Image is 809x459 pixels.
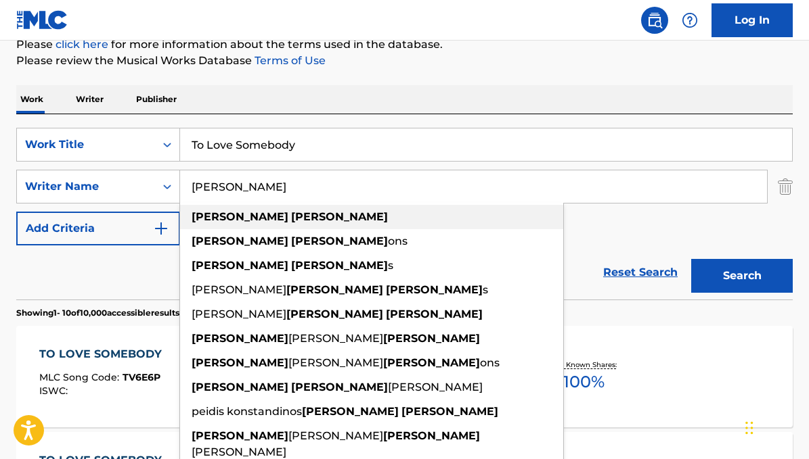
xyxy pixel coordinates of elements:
img: 9d2ae6d4665cec9f34b9.svg [153,220,169,237]
strong: [PERSON_NAME] [192,259,288,272]
strong: [PERSON_NAME] [291,235,388,247]
strong: [PERSON_NAME] [192,235,288,247]
button: Add Criteria [16,212,180,245]
img: MLC Logo [16,10,68,30]
p: Publisher [132,85,181,114]
span: [PERSON_NAME] [192,445,286,458]
div: TO LOVE SOMEBODY [39,346,169,362]
a: Public Search [641,7,668,34]
span: MLC Song Code : [39,371,123,383]
img: Delete Criterion [778,170,793,203]
span: s [388,259,393,272]
form: Search Form [16,128,793,299]
a: click here [56,38,108,51]
strong: [PERSON_NAME] [383,332,480,345]
p: Writer [72,85,108,114]
p: Showing 1 - 10 of 10,000 accessible results (Total 1,539,553 ) [16,307,244,319]
p: Total Known Shares: [548,360,620,370]
strong: [PERSON_NAME] [192,429,288,442]
span: s [483,283,488,296]
strong: [PERSON_NAME] [291,210,388,223]
span: [PERSON_NAME] [388,381,483,393]
span: [PERSON_NAME] [192,308,286,320]
span: ons [480,356,500,369]
img: search [647,12,663,28]
strong: [PERSON_NAME] [192,356,288,369]
a: Reset Search [596,258,684,287]
span: ons [388,235,408,247]
strong: [PERSON_NAME] [286,283,383,296]
strong: [PERSON_NAME] [286,308,383,320]
button: Search [691,259,793,293]
span: 100 % [563,370,605,394]
strong: [PERSON_NAME] [192,210,288,223]
img: help [682,12,698,28]
iframe: Chat Widget [741,394,809,459]
strong: [PERSON_NAME] [291,259,388,272]
strong: [PERSON_NAME] [302,405,399,418]
span: [PERSON_NAME] [288,429,383,442]
span: peidis konstandinos [192,405,302,418]
p: Work [16,85,47,114]
span: TV6E6P [123,371,160,383]
a: Log In [712,3,793,37]
span: [PERSON_NAME] [192,283,286,296]
span: ISWC : [39,385,71,397]
strong: [PERSON_NAME] [386,308,483,320]
span: [PERSON_NAME] [288,332,383,345]
a: Terms of Use [252,54,326,67]
div: Drag [745,408,753,448]
div: Writer Name [25,178,147,195]
strong: [PERSON_NAME] [192,332,288,345]
strong: [PERSON_NAME] [386,283,483,296]
p: Please for more information about the terms used in the database. [16,37,793,53]
p: Please review the Musical Works Database [16,53,793,69]
strong: [PERSON_NAME] [291,381,388,393]
div: Help [676,7,703,34]
div: Work Title [25,137,147,153]
strong: [PERSON_NAME] [383,356,480,369]
strong: [PERSON_NAME] [383,429,480,442]
span: [PERSON_NAME] [288,356,383,369]
a: TO LOVE SOMEBODYMLC Song Code:TV6E6PISWC:Writers (1)[PERSON_NAME]Recording Artists (0)Total Known... [16,326,793,427]
strong: [PERSON_NAME] [192,381,288,393]
strong: [PERSON_NAME] [401,405,498,418]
